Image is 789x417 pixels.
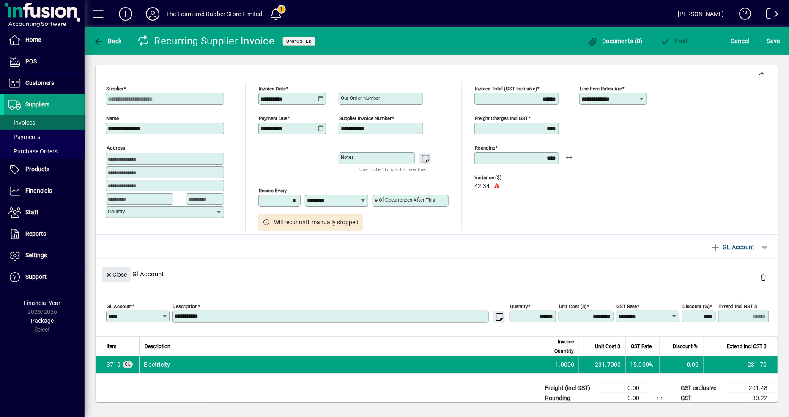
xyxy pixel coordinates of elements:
[4,202,85,223] a: Staff
[8,148,58,155] span: Purchase Orders
[25,101,49,108] span: Suppliers
[703,356,778,373] td: 231.70
[4,245,85,266] a: Settings
[631,342,652,351] span: GST Rate
[475,145,495,151] mat-label: Rounding
[91,33,124,49] button: Back
[360,164,426,174] mat-hint: Use 'Enter' to start a new line
[727,393,778,403] td: 30.22
[475,115,528,121] mat-label: Freight charges incl GST
[729,33,752,49] button: Cancel
[545,356,579,373] td: 1.0000
[677,383,727,393] td: GST exclusive
[767,34,780,48] span: ave
[733,2,751,29] a: Knowledge Base
[145,342,170,351] span: Description
[4,73,85,94] a: Customers
[727,342,767,351] span: Extend incl GST $
[4,130,85,144] a: Payments
[4,267,85,288] a: Support
[675,38,679,44] span: P
[579,356,625,373] td: 231.7000
[25,166,49,172] span: Products
[25,252,47,259] span: Settings
[137,34,275,48] div: Recurring Supplier Invoice
[719,303,757,309] mat-label: Extend incl GST $
[753,267,774,287] button: Delete
[4,30,85,51] a: Home
[107,342,117,351] span: Item
[341,95,380,101] mat-label: Our order number
[660,38,688,44] span: ost
[24,300,61,306] span: Financial Year
[588,38,643,44] span: Documents (0)
[25,209,38,215] span: Staff
[85,33,131,49] app-page-header-button: Back
[760,2,778,29] a: Logout
[4,115,85,130] a: Invoices
[102,267,131,282] button: Close
[659,356,703,373] td: 0.00
[112,6,139,22] button: Add
[139,6,166,22] button: Profile
[8,119,35,126] span: Invoices
[4,223,85,245] a: Reports
[286,38,312,44] span: Unposted
[339,115,392,121] mat-label: Supplier invoice number
[710,240,755,254] span: GL Account
[25,230,46,237] span: Reports
[4,180,85,202] a: Financials
[139,356,545,373] td: Electricity
[105,268,127,282] span: Close
[125,362,131,367] span: GL
[259,188,287,194] mat-label: Recurs every
[107,303,132,309] mat-label: GL Account
[595,342,620,351] span: Unit Cost $
[474,175,525,180] span: Variance ($)
[586,33,645,49] button: Documents (0)
[678,7,724,21] div: [PERSON_NAME]
[658,33,690,49] button: Post
[341,154,354,160] mat-label: Notes
[559,303,586,309] mat-label: Unit Cost ($)
[106,115,119,121] mat-label: Name
[173,303,197,309] mat-label: Description
[475,86,537,92] mat-label: Invoice Total (GST inclusive)
[673,342,698,351] span: Discount %
[677,393,727,403] td: GST
[616,303,637,309] mat-label: GST rate
[753,273,774,281] app-page-header-button: Delete
[4,51,85,72] a: POS
[25,273,47,280] span: Support
[259,86,286,92] mat-label: Invoice date
[682,303,710,309] mat-label: Discount (%)
[731,34,750,48] span: Cancel
[767,38,770,44] span: S
[474,183,490,190] span: 42.34
[108,208,125,214] mat-label: Country
[375,197,435,203] mat-label: # of occurrences after this
[100,270,133,278] app-page-header-button: Close
[706,240,759,255] button: GL Account
[551,337,574,356] span: Invoice Quantity
[166,7,263,21] div: The Foam and Rubber Store Limited
[599,393,649,403] td: 0.00
[510,303,528,309] mat-label: Quantity
[274,218,359,227] span: Will recur until manually stopped
[259,115,287,121] mat-label: Payment due
[25,36,41,43] span: Home
[25,58,37,65] span: POS
[541,383,599,393] td: Freight (incl GST)
[107,360,121,369] span: Electricity
[4,144,85,158] a: Purchase Orders
[727,383,778,393] td: 201.48
[8,134,40,140] span: Payments
[599,383,649,393] td: 0.00
[25,187,52,194] span: Financials
[4,159,85,180] a: Products
[625,356,659,373] td: 15.000%
[580,86,622,92] mat-label: Line item rates are
[93,38,122,44] span: Back
[541,393,599,403] td: Rounding
[765,33,782,49] button: Save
